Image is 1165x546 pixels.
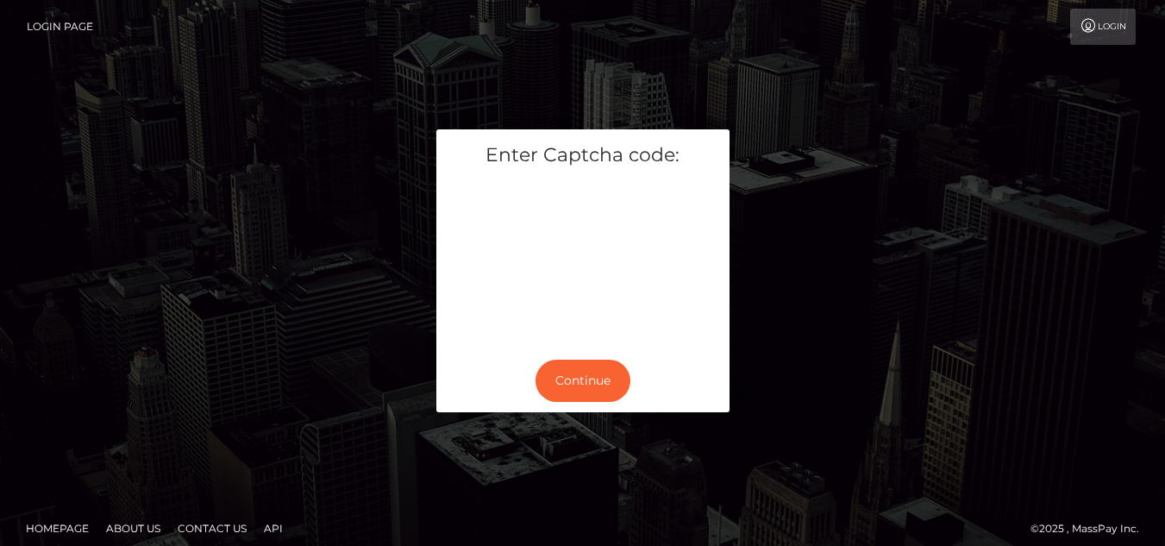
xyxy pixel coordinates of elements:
a: Contact Us [171,515,254,542]
h5: Enter Captcha code: [449,142,717,169]
button: Continue [536,360,630,402]
a: About Us [99,515,167,542]
a: Login [1070,9,1136,45]
iframe: mtcaptcha [449,182,717,336]
a: API [257,515,290,542]
a: Login Page [27,9,93,45]
a: Homepage [19,515,96,542]
div: © 2025 , MassPay Inc. [1030,519,1152,538]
